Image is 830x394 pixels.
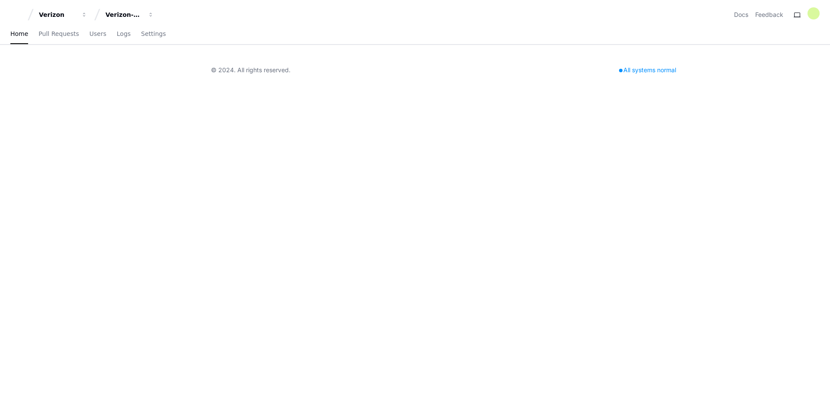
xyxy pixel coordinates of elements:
span: Logs [117,31,131,36]
a: Logs [117,24,131,44]
span: Users [89,31,106,36]
span: Pull Requests [38,31,79,36]
button: Verizon [35,7,91,22]
a: Settings [141,24,166,44]
a: Pull Requests [38,24,79,44]
button: Feedback [755,10,783,19]
a: Home [10,24,28,44]
span: Home [10,31,28,36]
a: Users [89,24,106,44]
div: All systems normal [614,64,681,76]
span: Settings [141,31,166,36]
div: © 2024. All rights reserved. [211,66,290,74]
div: Verizon [39,10,76,19]
a: Docs [734,10,748,19]
button: Verizon-Clarify-Order-Management [102,7,157,22]
div: Verizon-Clarify-Order-Management [105,10,143,19]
